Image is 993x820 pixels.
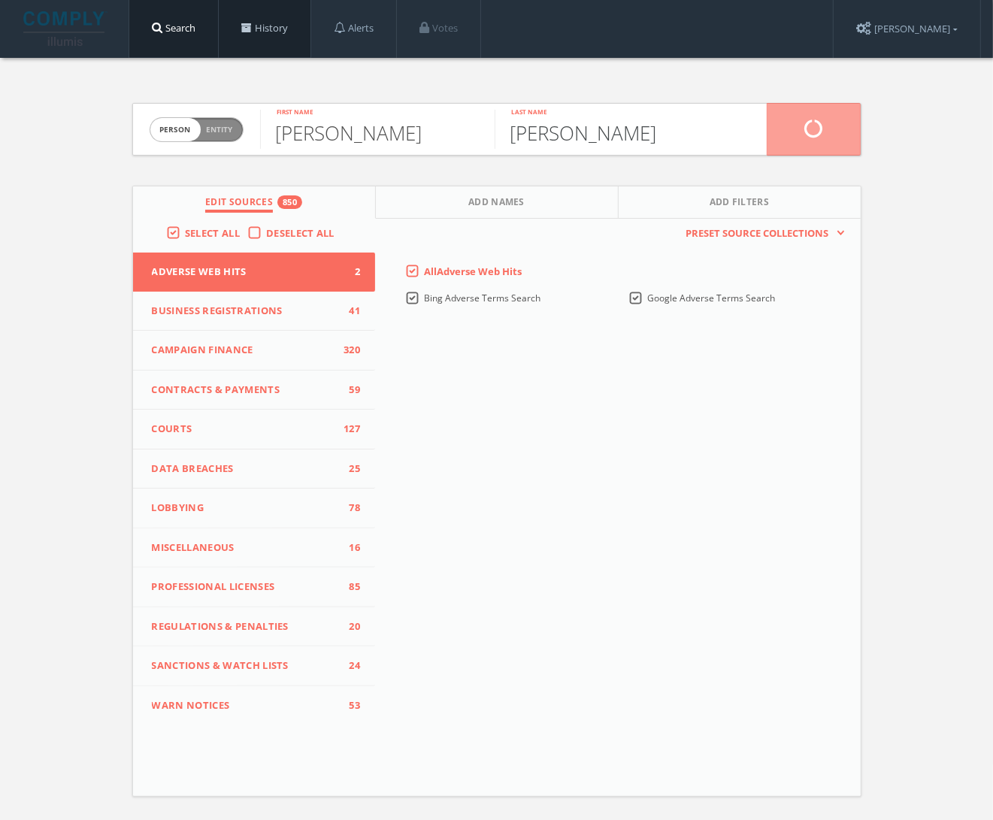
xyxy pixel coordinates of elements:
[152,265,338,280] span: Adverse Web Hits
[152,619,338,634] span: Regulations & Penalties
[133,646,376,686] button: Sanctions & Watch Lists24
[152,658,338,673] span: Sanctions & Watch Lists
[338,619,360,634] span: 20
[133,253,376,292] button: Adverse Web Hits2
[338,501,360,516] span: 78
[338,265,360,280] span: 2
[152,540,338,555] span: Miscellaneous
[152,383,338,398] span: Contracts & Payments
[338,422,360,437] span: 127
[338,579,360,595] span: 85
[619,186,861,219] button: Add Filters
[678,226,836,241] span: Preset Source Collections
[152,304,338,319] span: Business Registrations
[133,607,376,647] button: Regulations & Penalties20
[150,118,201,141] span: person
[710,195,770,213] span: Add Filters
[338,343,360,358] span: 320
[133,410,376,449] button: Courts127
[207,124,233,135] span: Entity
[133,528,376,568] button: Miscellaneous16
[133,292,376,331] button: Business Registrations41
[23,11,107,46] img: illumis
[424,265,522,278] span: All Adverse Web Hits
[133,186,376,219] button: Edit Sources850
[152,461,338,477] span: Data Breaches
[338,461,360,477] span: 25
[647,292,775,304] span: Google Adverse Terms Search
[678,226,845,241] button: Preset Source Collections
[185,226,240,240] span: Select All
[376,186,619,219] button: Add Names
[338,383,360,398] span: 59
[338,304,360,319] span: 41
[152,579,338,595] span: Professional Licenses
[133,567,376,607] button: Professional Licenses85
[133,449,376,489] button: Data Breaches25
[152,501,338,516] span: Lobbying
[133,489,376,528] button: Lobbying78
[338,658,360,673] span: 24
[133,371,376,410] button: Contracts & Payments59
[424,292,540,304] span: Bing Adverse Terms Search
[152,698,338,713] span: WARN Notices
[266,226,335,240] span: Deselect All
[338,540,360,555] span: 16
[468,195,525,213] span: Add Names
[133,331,376,371] button: Campaign Finance320
[133,686,376,725] button: WARN Notices53
[338,698,360,713] span: 53
[152,422,338,437] span: Courts
[205,195,273,213] span: Edit Sources
[277,195,302,209] div: 850
[152,343,338,358] span: Campaign Finance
